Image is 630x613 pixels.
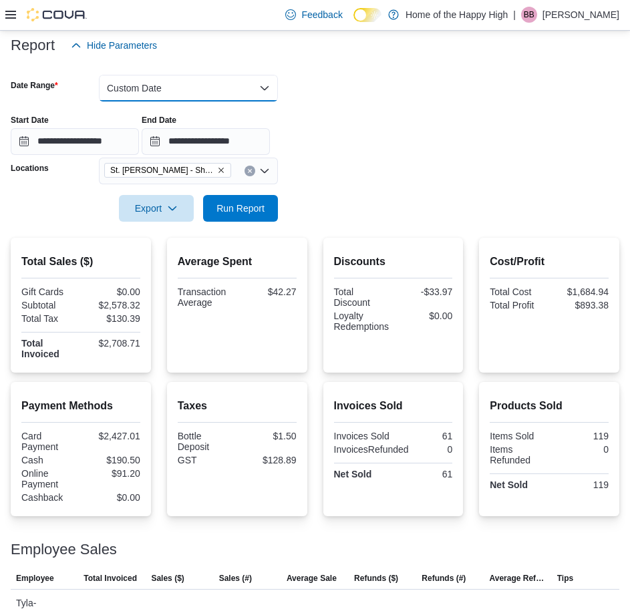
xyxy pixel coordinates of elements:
div: $1.50 [240,431,297,441]
button: Hide Parameters [65,32,162,59]
div: $2,578.32 [84,300,140,311]
div: $2,708.71 [84,338,140,349]
div: Total Profit [490,300,546,311]
div: $0.00 [396,311,452,321]
div: Cash [21,455,78,465]
div: Card Payment [21,431,78,452]
button: Export [119,195,194,222]
div: Items Refunded [490,444,546,465]
h2: Taxes [178,398,297,414]
h2: Payment Methods [21,398,140,414]
span: Sales (#) [219,573,252,584]
div: 61 [396,469,452,479]
div: -$33.97 [396,286,452,297]
h2: Average Spent [178,254,297,270]
div: $1,684.94 [552,286,609,297]
span: BB [524,7,534,23]
div: Invoices Sold [334,431,391,441]
div: Transaction Average [178,286,234,308]
input: Dark Mode [353,8,381,22]
span: Hide Parameters [87,39,157,52]
div: $2,427.01 [84,431,140,441]
input: Press the down key to open a popover containing a calendar. [11,128,139,155]
div: 0 [552,444,609,455]
span: Run Report [216,202,265,215]
div: 119 [552,431,609,441]
h3: Report [11,37,55,53]
h2: Cost/Profit [490,254,609,270]
span: St. Albert - Shoppes @ Giroux - Fire & Flower [104,163,231,178]
div: Gift Cards [21,286,78,297]
span: Tips [557,573,573,584]
div: $91.20 [84,468,140,479]
div: $0.00 [84,286,140,297]
span: Employee [16,573,54,584]
strong: Net Sold [490,479,528,490]
div: Total Cost [490,286,546,297]
div: Items Sold [490,431,546,441]
span: Sales ($) [151,573,184,584]
span: Refunds ($) [354,573,398,584]
label: End Date [142,115,176,126]
span: Average Refund [490,573,546,584]
p: [PERSON_NAME] [542,7,619,23]
img: Cova [27,8,87,21]
div: InvoicesRefunded [334,444,409,455]
span: Export [127,195,186,222]
span: St. [PERSON_NAME] - Shoppes @ [PERSON_NAME] - Fire & Flower [110,164,214,177]
div: 0 [414,444,453,455]
label: Locations [11,163,49,174]
span: Average Sale [287,573,337,584]
button: Clear input [245,166,255,176]
span: Dark Mode [353,22,354,23]
div: $42.27 [240,286,297,297]
div: $893.38 [552,300,609,311]
div: Cashback [21,492,78,503]
input: Press the down key to open a popover containing a calendar. [142,128,270,155]
button: Remove St. Albert - Shoppes @ Giroux - Fire & Flower from selection in this group [217,166,225,174]
p: Home of the Happy High [406,7,508,23]
h2: Discounts [334,254,453,270]
div: $128.89 [240,455,297,465]
h2: Products Sold [490,398,609,414]
label: Start Date [11,115,49,126]
span: Total Invoiced [84,573,137,584]
div: $0.00 [84,492,140,503]
div: Bottle Deposit [178,431,234,452]
h3: Employee Sales [11,542,117,558]
span: Feedback [301,8,342,21]
div: Brianna Burton [521,7,537,23]
div: Online Payment [21,468,78,489]
strong: Net Sold [334,469,372,479]
span: Refunds (#) [422,573,466,584]
div: Subtotal [21,300,78,311]
strong: Total Invoiced [21,338,59,359]
div: 119 [552,479,609,490]
div: Total Discount [334,286,391,308]
div: $130.39 [84,313,140,324]
div: Loyalty Redemptions [334,311,391,332]
div: 61 [396,431,452,441]
h2: Total Sales ($) [21,254,140,270]
div: Total Tax [21,313,78,324]
button: Open list of options [259,166,270,176]
button: Run Report [203,195,278,222]
div: $190.50 [84,455,140,465]
p: | [513,7,516,23]
label: Date Range [11,80,58,91]
div: GST [178,455,234,465]
button: Custom Date [99,75,278,101]
a: Feedback [280,1,347,28]
h2: Invoices Sold [334,398,453,414]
